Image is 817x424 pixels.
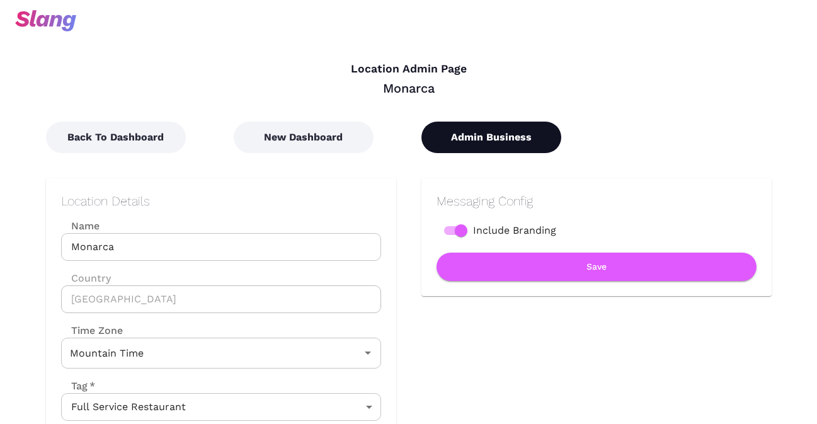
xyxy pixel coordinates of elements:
[421,122,561,153] button: Admin Business
[61,393,381,421] div: Full Service Restaurant
[46,122,186,153] button: Back To Dashboard
[437,253,757,281] button: Save
[46,80,772,96] div: Monarca
[46,62,772,76] h4: Location Admin Page
[437,193,757,209] h2: Messaging Config
[473,223,556,238] span: Include Branding
[234,131,374,143] a: New Dashboard
[421,131,561,143] a: Admin Business
[61,193,381,209] h2: Location Details
[46,131,186,143] a: Back To Dashboard
[359,344,377,362] button: Open
[61,379,95,393] label: Tag
[61,271,381,285] label: Country
[15,10,76,32] img: svg+xml;base64,PHN2ZyB3aWR0aD0iOTciIGhlaWdodD0iMzQiIHZpZXdCb3g9IjAgMCA5NyAzNCIgZmlsbD0ibm9uZSIgeG...
[61,219,381,233] label: Name
[61,323,381,338] label: Time Zone
[234,122,374,153] button: New Dashboard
